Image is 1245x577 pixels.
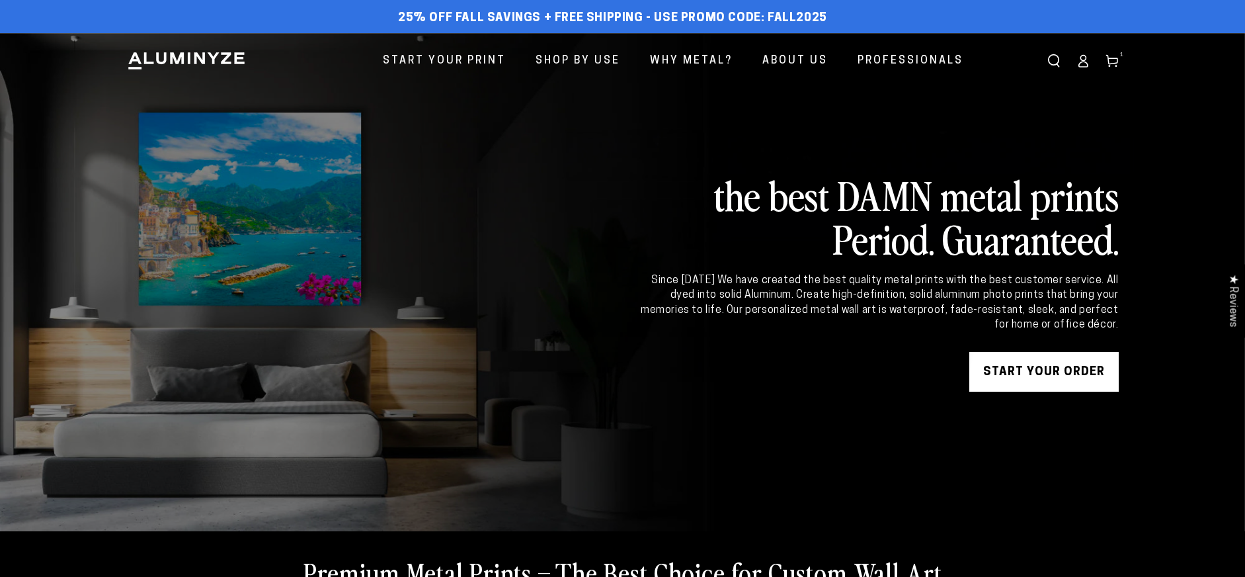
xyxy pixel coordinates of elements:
span: Why Metal? [650,52,733,71]
a: Start Your Print [373,44,516,79]
span: About Us [762,52,828,71]
img: Aluminyze [127,51,246,71]
div: Click to open Judge.me floating reviews tab [1220,264,1245,337]
a: Shop By Use [526,44,630,79]
span: Shop By Use [536,52,620,71]
a: START YOUR Order [969,352,1119,392]
a: About Us [752,44,838,79]
span: 1 [1120,50,1124,60]
span: 25% off FALL Savings + Free Shipping - Use Promo Code: FALL2025 [398,11,827,26]
h2: the best DAMN metal prints Period. Guaranteed. [639,173,1119,260]
a: Professionals [848,44,973,79]
div: Since [DATE] We have created the best quality metal prints with the best customer service. All dy... [639,273,1119,333]
span: Professionals [858,52,963,71]
span: Start Your Print [383,52,506,71]
a: Why Metal? [640,44,743,79]
summary: Search our site [1039,46,1068,75]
